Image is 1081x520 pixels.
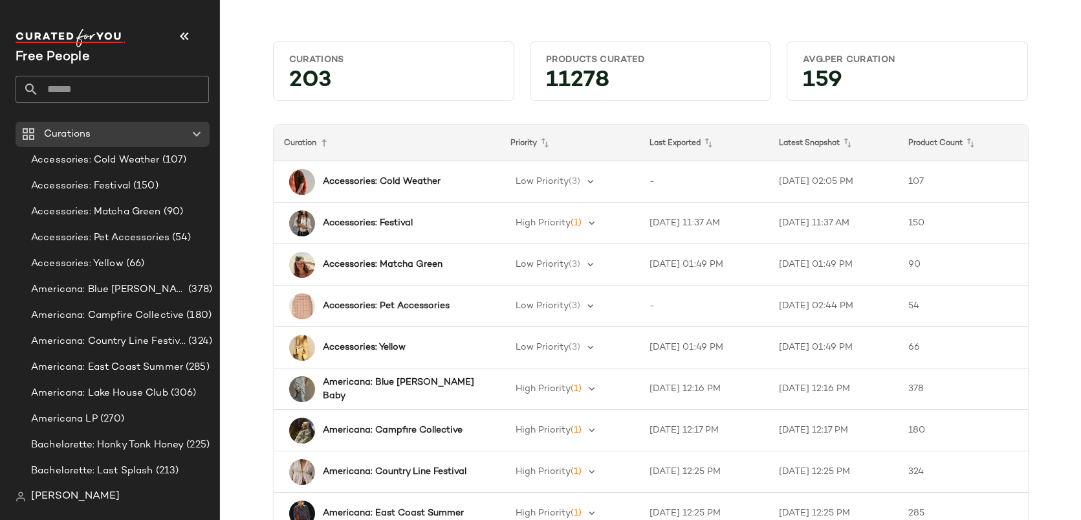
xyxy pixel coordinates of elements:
[516,343,569,352] span: Low Priority
[898,125,1027,161] th: Product Count
[769,125,898,161] th: Latest Snapshot
[769,451,898,493] td: [DATE] 12:25 PM
[289,169,315,195] img: 101582724_000_d
[571,218,582,228] span: (1)
[536,71,765,95] div: 11278
[898,161,1027,203] td: 107
[279,71,508,95] div: 203
[571,384,582,394] span: (1)
[31,438,184,453] span: Bachelorette: Honky Tonk Honey
[898,286,1027,327] td: 54
[153,464,179,479] span: (213)
[289,252,315,278] img: 99064768_031_a
[31,282,186,297] span: Americana: Blue [PERSON_NAME] Baby
[569,343,580,352] span: (3)
[31,386,168,401] span: Americana: Lake House Club
[639,161,769,203] td: -
[639,203,769,244] td: [DATE] 11:37 AM
[16,492,26,502] img: svg%3e
[516,177,569,187] span: Low Priority
[274,125,500,161] th: Curation
[546,54,755,66] div: Products Curated
[161,205,184,220] span: (90)
[898,327,1027,368] td: 66
[803,54,1012,66] div: Avg.per Curation
[31,360,183,375] span: Americana: East Coast Summer
[16,29,126,47] img: cfy_white_logo.C9jOOHJF.svg
[769,410,898,451] td: [DATE] 12:17 PM
[898,368,1027,410] td: 378
[639,451,769,493] td: [DATE] 12:25 PM
[898,410,1027,451] td: 180
[569,177,580,187] span: (3)
[500,125,640,161] th: Priority
[169,231,191,245] span: (54)
[31,153,160,168] span: Accessories: Cold Weather
[289,418,315,444] img: 100714385_237_0
[31,231,169,245] span: Accessories: Pet Accessories
[769,203,898,244] td: [DATE] 11:37 AM
[323,258,442,271] b: Accessories: Matcha Green
[289,54,498,66] div: Curations
[569,260,580,269] span: (3)
[516,508,571,518] span: High Priority
[186,282,212,297] span: (378)
[16,51,90,64] span: Current Company Name
[639,327,769,368] td: [DATE] 01:49 PM
[516,301,569,311] span: Low Priority
[44,127,91,142] span: Curations
[769,286,898,327] td: [DATE] 02:44 PM
[323,465,466,479] b: Americana: Country Line Festival
[323,299,450,313] b: Accessories: Pet Accessories
[186,334,212,349] span: (324)
[31,334,186,349] span: Americana: Country Line Festival
[898,451,1027,493] td: 324
[571,508,582,518] span: (1)
[639,244,769,286] td: [DATE] 01:49 PM
[769,327,898,368] td: [DATE] 01:49 PM
[289,376,315,402] img: 101180578_092_f
[898,244,1027,286] td: 90
[516,467,571,477] span: High Priority
[31,412,98,427] span: Americana LP
[31,179,131,194] span: Accessories: Festival
[168,386,197,401] span: (306)
[160,153,187,168] span: (107)
[289,459,315,485] img: 93911964_010_0
[769,368,898,410] td: [DATE] 12:16 PM
[289,335,315,361] img: 94919339_072_0
[183,360,210,375] span: (285)
[323,376,477,403] b: Americana: Blue [PERSON_NAME] Baby
[31,308,184,323] span: Americana: Campfire Collective
[131,179,158,194] span: (150)
[323,175,441,188] b: Accessories: Cold Weather
[516,218,571,228] span: High Priority
[289,210,315,236] img: 102430923_048_0
[516,425,571,435] span: High Priority
[516,260,569,269] span: Low Priority
[31,256,124,271] span: Accessories: Yellow
[639,125,769,161] th: Last Exported
[31,464,153,479] span: Bachelorette: Last Splash
[571,425,582,435] span: (1)
[639,410,769,451] td: [DATE] 12:17 PM
[31,489,120,504] span: [PERSON_NAME]
[323,506,464,520] b: Americana: East Coast Summer
[323,424,463,437] b: Americana: Campfire Collective
[639,286,769,327] td: -
[769,244,898,286] td: [DATE] 01:49 PM
[323,341,406,354] b: Accessories: Yellow
[98,412,125,427] span: (270)
[769,161,898,203] td: [DATE] 02:05 PM
[31,205,161,220] span: Accessories: Matcha Green
[323,216,413,230] b: Accessories: Festival
[184,308,212,323] span: (180)
[571,467,582,477] span: (1)
[639,368,769,410] td: [DATE] 12:16 PM
[569,301,580,311] span: (3)
[516,384,571,394] span: High Priority
[792,71,1022,95] div: 159
[898,203,1027,244] td: 150
[124,256,145,271] span: (66)
[184,438,210,453] span: (225)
